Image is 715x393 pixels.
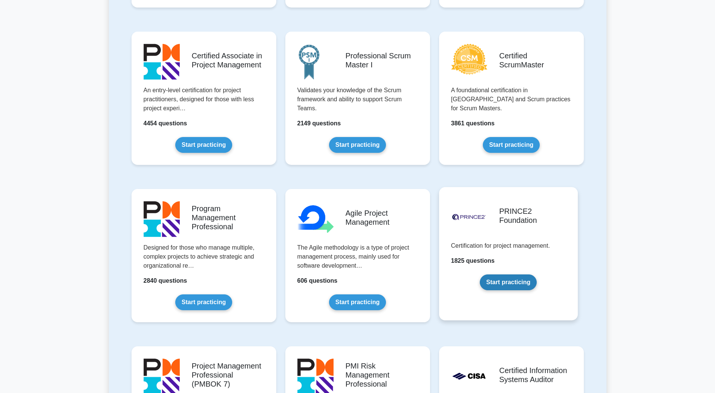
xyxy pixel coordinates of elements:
[329,137,386,153] a: Start practicing
[483,137,540,153] a: Start practicing
[329,294,386,310] a: Start practicing
[175,137,232,153] a: Start practicing
[480,274,537,290] a: Start practicing
[175,294,232,310] a: Start practicing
